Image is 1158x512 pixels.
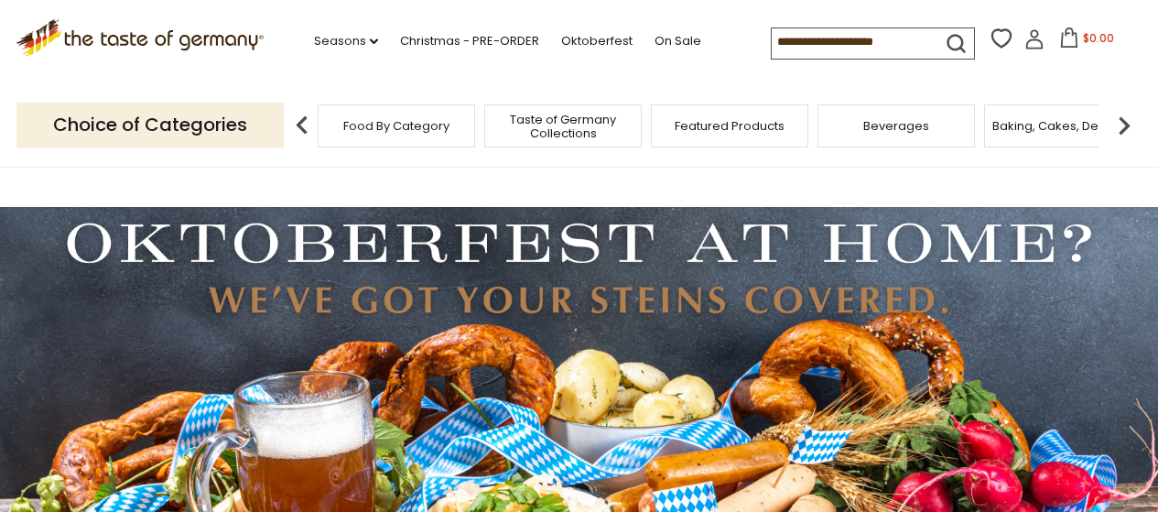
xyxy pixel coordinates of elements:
[1048,27,1126,55] button: $0.00
[314,31,378,51] a: Seasons
[16,103,284,147] p: Choice of Categories
[343,119,449,133] a: Food By Category
[400,31,539,51] a: Christmas - PRE-ORDER
[675,119,785,133] a: Featured Products
[284,107,320,144] img: previous arrow
[1106,107,1142,144] img: next arrow
[655,31,701,51] a: On Sale
[863,119,929,133] a: Beverages
[1083,30,1114,46] span: $0.00
[992,119,1134,133] a: Baking, Cakes, Desserts
[490,113,636,140] a: Taste of Germany Collections
[561,31,633,51] a: Oktoberfest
